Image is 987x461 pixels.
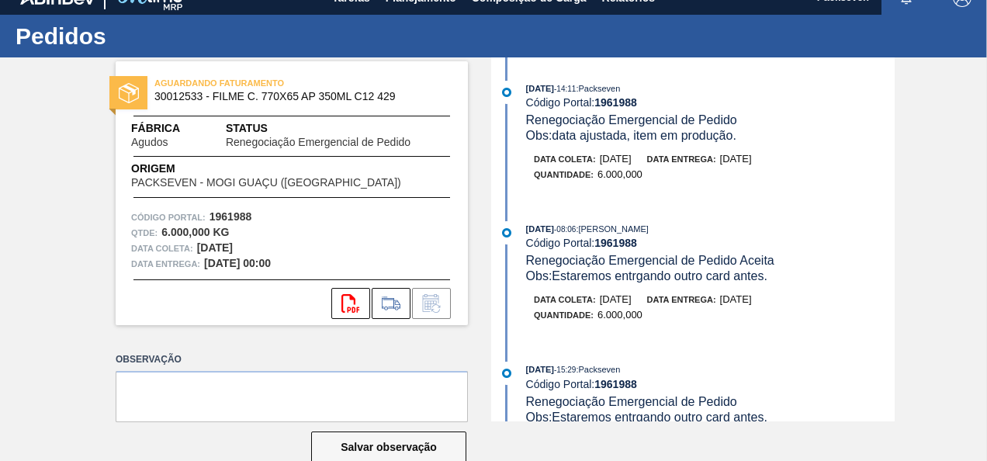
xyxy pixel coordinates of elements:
span: Quantidade : [534,310,594,320]
div: Informar alteração no pedido [412,288,451,319]
span: : Packseven [576,84,620,93]
span: AGUARDANDO FATURAMENTO [154,75,372,91]
span: Obs: Estaremos entrgando outro card antes. [526,411,767,424]
div: Código Portal: [526,378,895,390]
span: 30012533 - FILME C. 770X65 AP 350ML C12 429 [154,91,436,102]
span: Renegociação Emergencial de Pedido [226,137,410,148]
h1: Pedidos [16,27,291,45]
span: Data coleta: [534,295,596,304]
strong: 6.000,000 KG [161,226,229,238]
span: Renegociação Emergencial de Pedido [526,113,737,127]
img: atual [502,228,511,237]
strong: 1961988 [594,378,637,390]
span: 6.000,000 [597,309,642,321]
span: [DATE] [600,153,632,165]
span: Data entrega: [647,295,716,304]
span: Renegociação Emergencial de Pedido Aceita [526,254,774,267]
img: atual [502,369,511,378]
span: [DATE] [720,293,752,305]
span: [DATE] [526,224,554,234]
span: Quantidade : [534,170,594,179]
span: Status [226,120,452,137]
strong: 1961988 [210,210,252,223]
span: - 14:11 [554,85,576,93]
span: Fábrica [131,120,216,137]
strong: [DATE] [197,241,233,254]
span: - 08:06 [554,225,576,234]
span: : Packseven [576,365,620,374]
span: Renegociação Emergencial de Pedido [526,395,737,408]
span: Data entrega: [131,256,200,272]
span: Agudos [131,137,168,148]
span: Data entrega: [647,154,716,164]
span: Código Portal: [131,210,206,225]
strong: 1961988 [594,96,637,109]
span: Data coleta: [534,154,596,164]
div: Abrir arquivo PDF [331,288,370,319]
img: atual [502,88,511,97]
strong: [DATE] 00:00 [204,257,271,269]
span: Data coleta: [131,241,193,256]
span: [DATE] [600,293,632,305]
span: : [PERSON_NAME] [576,224,649,234]
span: [DATE] [526,84,554,93]
div: Código Portal: [526,237,895,249]
label: Observação [116,348,468,371]
span: PACKSEVEN - MOGI GUAÇU ([GEOGRAPHIC_DATA]) [131,177,401,189]
img: status [119,83,139,103]
strong: 1961988 [594,237,637,249]
span: Qtde : [131,225,158,241]
span: Obs: Estaremos entrgando outro card antes. [526,269,767,282]
span: [DATE] [720,153,752,165]
span: Obs: data ajustada, item em produção. [526,129,736,142]
span: Origem [131,161,445,177]
span: [DATE] [526,365,554,374]
div: Código Portal: [526,96,895,109]
span: 6.000,000 [597,168,642,180]
span: - 15:29 [554,366,576,374]
div: Ir para Composição de Carga [372,288,410,319]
